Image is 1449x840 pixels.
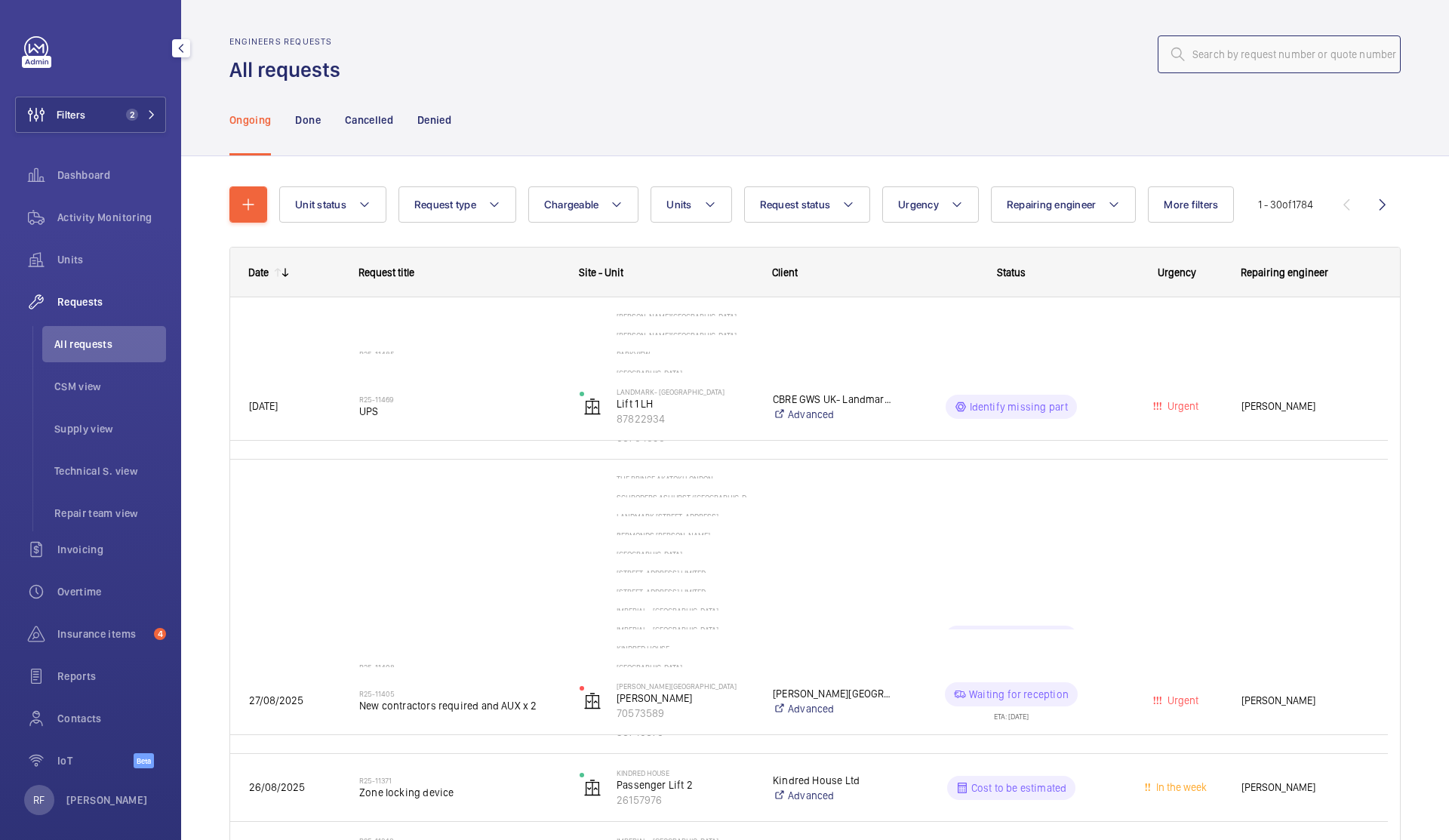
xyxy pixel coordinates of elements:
[773,407,891,422] a: Advanced
[279,186,386,223] button: Unit status
[57,168,166,183] span: Dashboard
[66,792,148,808] p: [PERSON_NAME]
[57,107,85,122] span: Filters
[773,392,891,407] p: CBRE GWS UK- Landmark [GEOGRAPHIC_DATA]
[772,266,798,278] span: Client
[583,398,601,416] img: elevator.svg
[54,506,166,521] span: Repair team view
[33,792,45,808] p: RF
[359,349,560,358] h2: R25-11485
[970,399,1069,414] p: Identify missing part
[969,687,1069,702] p: Waiting for reception
[997,266,1026,278] span: Status
[744,186,871,223] button: Request status
[417,112,451,128] p: Denied
[882,186,979,223] button: Urgency
[57,584,166,599] span: Overtime
[1241,398,1369,415] span: [PERSON_NAME]
[57,626,148,642] span: Insurance items
[1164,198,1218,211] span: More filters
[57,210,166,225] span: Activity Monitoring
[57,669,166,684] span: Reports
[583,692,601,710] img: elevator.svg
[1241,266,1328,278] span: Repairing engineer
[617,691,753,706] p: [PERSON_NAME]
[15,97,166,133] button: Filters2
[760,198,831,211] span: Request status
[617,387,753,396] p: Landmark- [GEOGRAPHIC_DATA]
[398,186,516,223] button: Request type
[1282,198,1292,211] span: of
[249,400,278,412] span: [DATE]
[579,266,623,278] span: Site - Unit
[249,694,303,706] span: 27/08/2025
[994,706,1029,720] div: ETA: [DATE]
[898,198,939,211] span: Urgency
[617,411,753,426] p: 87822934
[57,294,166,309] span: Requests
[54,463,166,478] span: Technical S. view
[248,266,269,278] div: Date
[57,753,134,768] span: IoT
[359,395,560,404] h2: R25-11469
[57,542,166,557] span: Invoicing
[544,198,599,211] span: Chargeable
[651,186,731,223] button: Units
[345,112,393,128] p: Cancelled
[358,266,414,278] span: Request title
[229,112,271,128] p: Ongoing
[617,396,753,411] p: Lift 1 LH
[359,698,560,713] span: New contractors required and AUX x 2
[54,337,166,352] span: All requests
[991,186,1137,223] button: Repairing engineer
[1258,199,1313,210] span: 1 - 30 1784
[1007,198,1097,211] span: Repairing engineer
[359,689,560,698] h2: R25-11405
[528,186,639,223] button: Chargeable
[1158,266,1196,278] span: Urgency
[126,109,138,121] span: 2
[295,198,346,211] span: Unit status
[154,628,166,640] span: 4
[359,663,560,672] h2: R25-11408
[229,56,349,84] h1: All requests
[57,252,166,267] span: Units
[414,198,476,211] span: Request type
[295,112,320,128] p: Done
[134,753,154,768] span: Beta
[1241,692,1369,709] span: [PERSON_NAME]
[54,379,166,394] span: CSM view
[229,36,349,47] h2: Engineers requests
[359,404,560,419] span: UPS
[54,421,166,436] span: Supply view
[773,686,891,701] p: [PERSON_NAME][GEOGRAPHIC_DATA]
[1164,400,1198,412] span: Urgent
[617,706,753,721] p: 70573589
[617,682,753,691] p: [PERSON_NAME][GEOGRAPHIC_DATA]
[57,711,166,726] span: Contacts
[773,701,891,716] a: Advanced
[666,198,691,211] span: Units
[1158,35,1401,73] input: Search by request number or quote number
[1164,694,1198,706] span: Urgent
[1148,186,1234,223] button: More filters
